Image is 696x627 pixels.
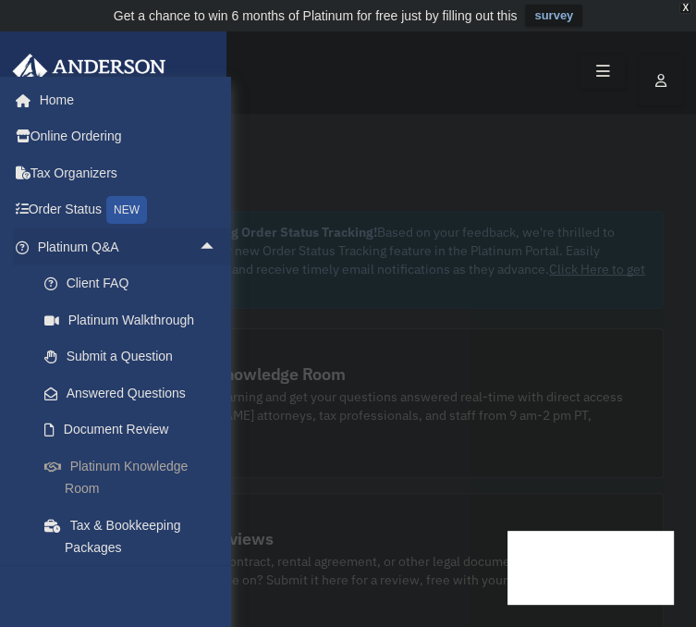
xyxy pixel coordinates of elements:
a: Tax & Bookkeeping Packages [26,507,245,566]
a: Answered Questions [26,375,245,412]
div: Do you have a contract, rental agreement, or other legal document you would like an attorney's ad... [140,552,629,608]
a: Client FAQ [26,265,245,302]
a: Tax Organizers [13,154,245,191]
a: survey [525,5,582,27]
div: close [679,3,691,14]
div: NEW [106,196,147,224]
a: Platinum Q&Aarrow_drop_up [13,228,245,265]
span: arrow_drop_up [199,228,236,266]
a: Submit a Question [26,338,245,375]
a: Platinum Knowledge Room [26,448,245,507]
a: Online Ordering [13,118,245,155]
div: Platinum Knowledge Room [140,363,346,386]
a: Home [13,81,236,118]
a: Platinum Knowledge Room Further your learning and get your questions answered real-time with dire... [32,328,664,478]
a: Platinum Walkthrough [26,301,245,338]
div: Based on your feedback, we're thrilled to announce the launch of our new Order Status Tracking fe... [74,223,648,297]
div: Get a chance to win 6 months of Platinum for free just by filling out this [114,5,518,27]
a: Document Review [26,412,245,449]
a: Order StatusNEW [13,191,245,229]
div: Further your learning and get your questions answered real-time with direct access to [PERSON_NAM... [140,387,629,443]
